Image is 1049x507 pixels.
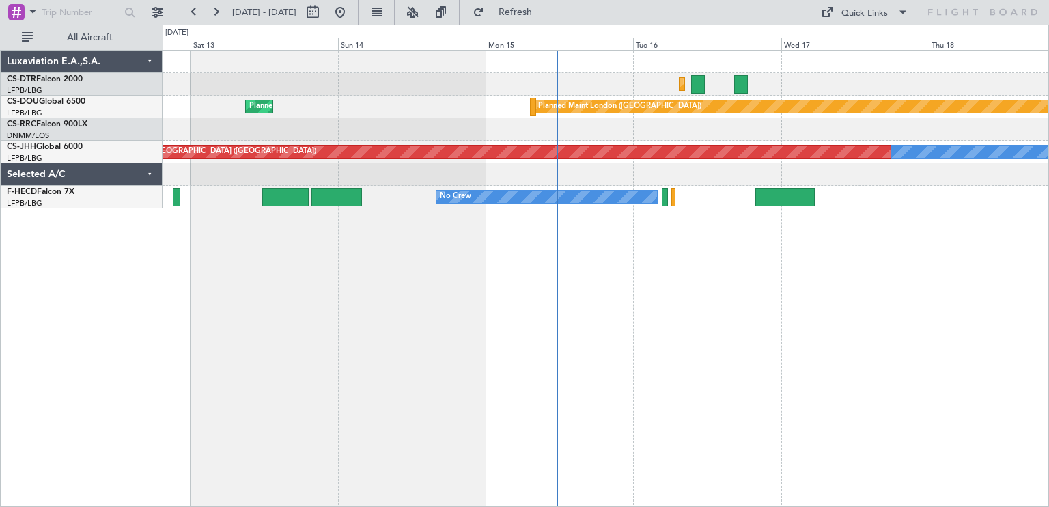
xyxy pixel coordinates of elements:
a: DNMM/LOS [7,131,49,141]
button: Refresh [466,1,548,23]
div: Wed 17 [781,38,929,50]
div: Planned Maint [GEOGRAPHIC_DATA] ([GEOGRAPHIC_DATA]) [249,96,464,117]
span: CS-DTR [7,75,36,83]
a: LFPB/LBG [7,198,42,208]
span: CS-JHH [7,143,36,151]
a: CS-DTRFalcon 2000 [7,75,83,83]
div: Planned Maint [GEOGRAPHIC_DATA] ([GEOGRAPHIC_DATA]) [101,141,316,162]
div: Planned Maint Sofia [683,74,753,94]
a: CS-RRCFalcon 900LX [7,120,87,128]
div: Sat 13 [191,38,338,50]
span: CS-DOU [7,98,39,106]
div: [DATE] [165,27,188,39]
a: LFPB/LBG [7,85,42,96]
span: [DATE] - [DATE] [232,6,296,18]
button: Quick Links [814,1,915,23]
span: F-HECD [7,188,37,196]
div: Mon 15 [486,38,633,50]
a: LFPB/LBG [7,153,42,163]
a: F-HECDFalcon 7X [7,188,74,196]
a: LFPB/LBG [7,108,42,118]
div: Tue 16 [633,38,781,50]
a: CS-JHHGlobal 6000 [7,143,83,151]
span: All Aircraft [36,33,144,42]
span: CS-RRC [7,120,36,128]
div: No Crew [440,187,471,207]
span: Refresh [487,8,544,17]
a: CS-DOUGlobal 6500 [7,98,85,106]
button: All Aircraft [15,27,148,49]
div: Planned Maint London ([GEOGRAPHIC_DATA]) [538,96,701,117]
div: Quick Links [841,7,888,20]
div: Sun 14 [338,38,486,50]
input: Trip Number [42,2,120,23]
